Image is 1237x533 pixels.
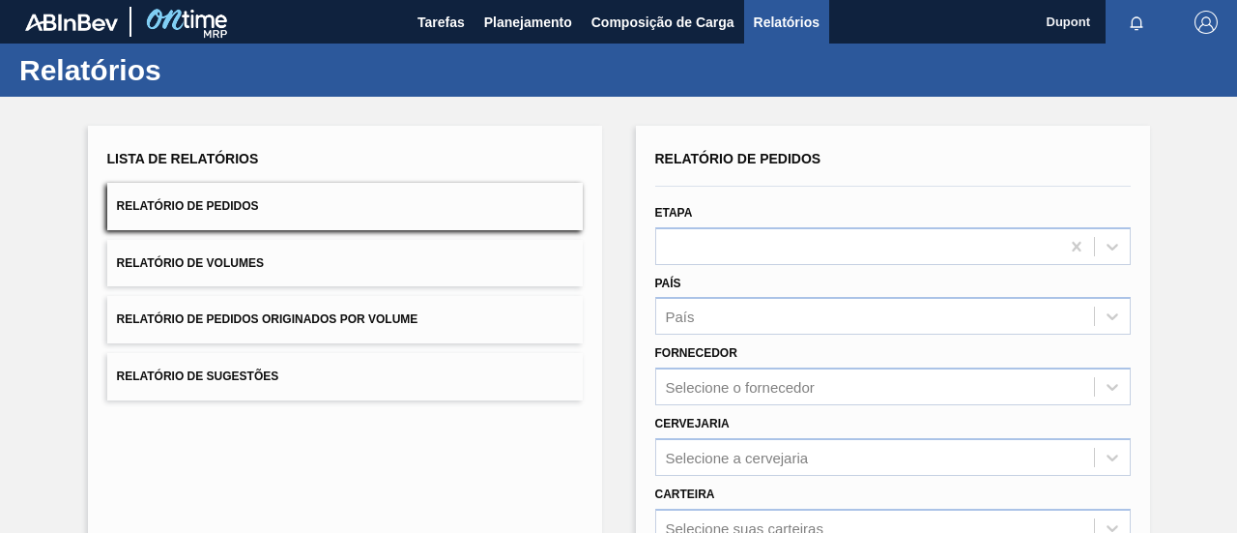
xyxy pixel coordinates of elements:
div: País [666,309,695,325]
span: Relatório de Pedidos [117,199,259,213]
button: Relatório de Volumes [107,240,583,287]
span: Relatório de Pedidos [655,151,821,166]
span: Composição de Carga [591,11,734,34]
button: Notificações [1106,9,1167,36]
button: Relatório de Pedidos Originados por Volume [107,296,583,343]
button: Relatório de Pedidos [107,183,583,230]
h1: Relatórios [19,59,362,81]
label: Fornecedor [655,346,737,360]
span: Relatório de Volumes [117,256,264,270]
img: Logout [1194,11,1218,34]
span: Lista de Relatórios [107,151,259,166]
span: Tarefas [417,11,465,34]
button: Relatório de Sugestões [107,353,583,400]
div: Selecione o fornecedor [666,379,815,396]
span: Relatório de Pedidos Originados por Volume [117,312,418,326]
span: Planejamento [484,11,572,34]
img: TNhmsLtSVTkK8tSr43FrP2fwEKptu5GPRR3wAAAABJRU5ErkJggg== [25,14,118,31]
span: Relatórios [754,11,820,34]
label: País [655,277,681,290]
label: Carteira [655,488,715,501]
label: Cervejaria [655,417,730,430]
span: Relatório de Sugestões [117,370,279,383]
div: Selecione a cervejaria [666,449,809,465]
label: Etapa [655,206,693,220]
